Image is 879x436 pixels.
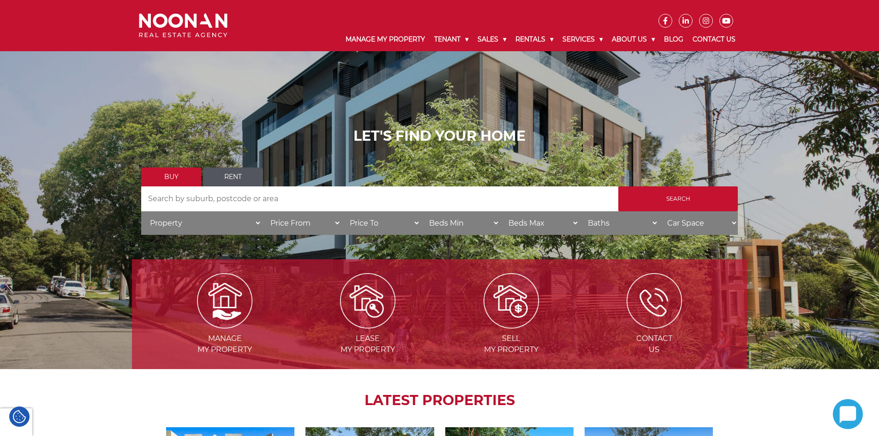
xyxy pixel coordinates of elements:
[141,167,201,186] a: Buy
[688,28,740,51] a: Contact Us
[441,296,582,354] a: Sell my property Sellmy Property
[203,167,263,186] a: Rent
[441,333,582,355] span: Sell my Property
[659,28,688,51] a: Blog
[473,28,511,51] a: Sales
[139,13,227,38] img: Noonan Real Estate Agency
[627,273,682,328] img: ICONS
[340,273,395,328] img: Lease my property
[341,28,430,51] a: Manage My Property
[9,406,30,427] div: Cookie Settings
[511,28,558,51] a: Rentals
[584,333,725,355] span: Contact Us
[141,128,738,144] h1: LET'S FIND YOUR HOME
[584,296,725,354] a: ICONS ContactUs
[484,273,539,328] img: Sell my property
[430,28,473,51] a: Tenant
[155,392,724,409] h2: LATEST PROPERTIES
[607,28,659,51] a: About Us
[618,186,738,211] input: Search
[154,333,295,355] span: Manage my Property
[154,296,295,354] a: Manage my Property Managemy Property
[197,273,252,328] img: Manage my Property
[297,296,438,354] a: Lease my property Leasemy Property
[558,28,607,51] a: Services
[141,186,618,211] input: Search by suburb, postcode or area
[297,333,438,355] span: Lease my Property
